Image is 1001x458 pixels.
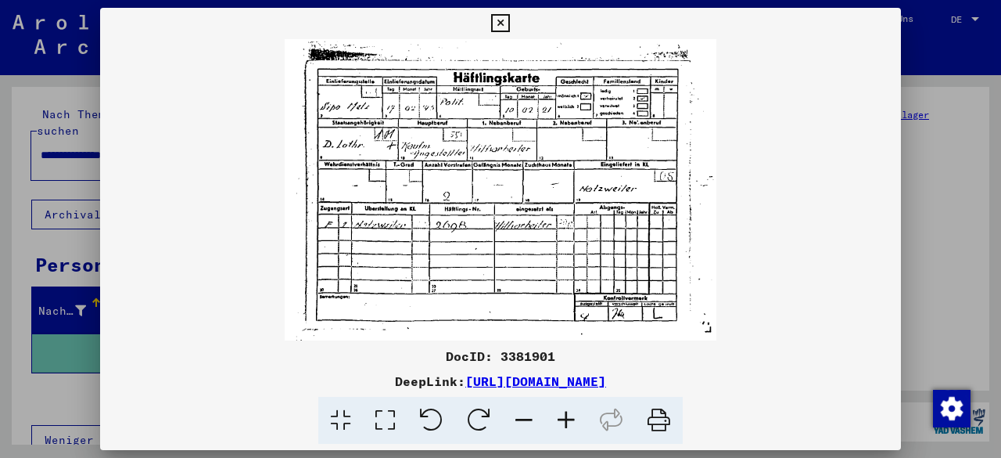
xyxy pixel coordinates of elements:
img: ejvyMAAAABklEQVQDAKv+aValZY+fAAAAAElFTkSuQmCC [100,39,901,341]
a: [URL][DOMAIN_NAME] [465,373,606,389]
div: Zustimmung ändern [932,389,970,427]
div: DocID: 3381901 [100,347,901,366]
div: DeepLink: [100,372,901,391]
img: Zustimmung ändern [933,390,971,427]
